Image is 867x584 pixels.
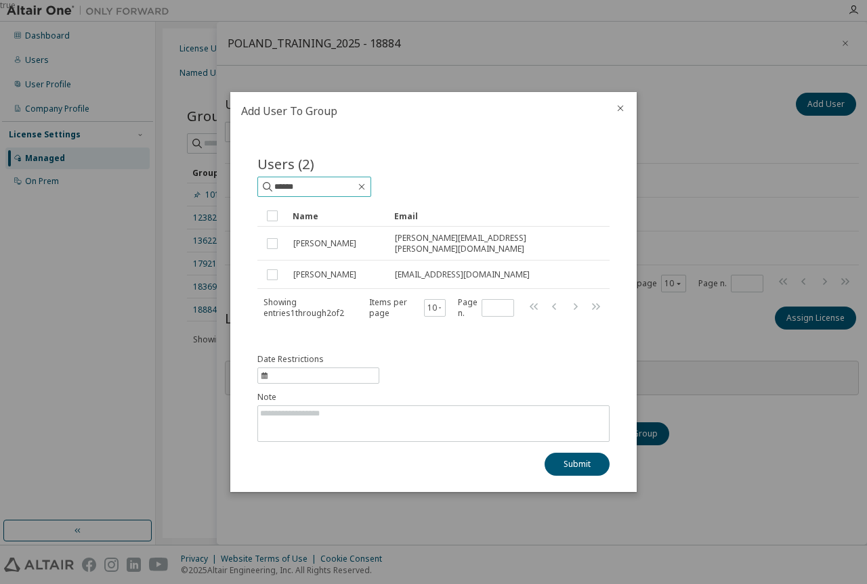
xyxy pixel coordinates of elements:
[257,354,324,365] span: Date Restrictions
[257,354,379,384] button: information
[293,269,356,280] span: [PERSON_NAME]
[615,103,626,114] button: close
[395,269,530,280] span: [EMAIL_ADDRESS][DOMAIN_NAME]
[545,453,610,476] button: Submit
[230,92,604,130] h2: Add User To Group
[395,233,586,254] span: [PERSON_NAME][EMAIL_ADDRESS][PERSON_NAME][DOMAIN_NAME]
[427,302,443,313] button: 10
[394,205,587,227] div: Email
[263,296,344,319] span: Showing entries 1 through 2 of 2
[458,297,514,319] span: Page n.
[369,297,446,319] span: Items per page
[257,392,610,403] label: Note
[257,154,314,173] span: Users (2)
[293,238,356,249] span: [PERSON_NAME]
[293,205,383,227] div: Name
